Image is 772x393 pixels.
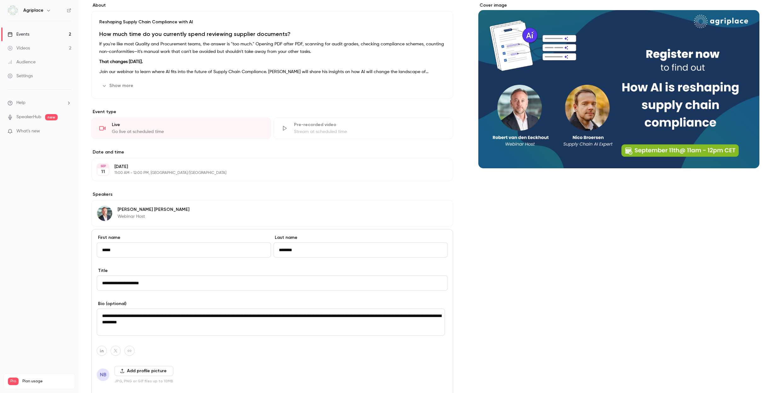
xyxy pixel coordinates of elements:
div: Stream at scheduled time [294,129,445,135]
p: 11 [101,169,105,175]
div: Live [112,122,263,128]
label: Cover image [478,2,760,9]
div: Videos [8,45,30,51]
span: Pro [8,378,19,385]
section: Cover image [478,2,760,168]
label: About [91,2,453,9]
h1: How much time do you currently spend reviewing supplier documents? [99,30,445,38]
span: NB [100,371,107,379]
span: Help [16,100,26,106]
div: Go live at scheduled time [112,129,263,135]
p: JPG, PNG or GIF files up to 10MB [114,379,173,384]
label: First name [97,234,271,241]
div: LiveGo live at scheduled time [91,118,271,139]
label: Date and time [91,149,453,155]
label: Last name [274,234,448,241]
span: What's new [16,128,40,135]
p: Event type [91,109,453,115]
a: SpeakerHub [16,114,41,120]
p: If you're like most Quality and Procurement teams, the answer is "too much." Opening PDF after PD... [99,40,445,55]
button: Add profile picture [114,366,173,376]
p: [PERSON_NAME] [PERSON_NAME] [118,206,189,213]
div: Audience [8,59,36,65]
label: Speakers [91,191,453,198]
strong: That changes [DATE]. [99,60,143,64]
div: SEP [97,164,109,168]
p: Webinar Host [118,213,189,220]
span: Plan usage [22,379,71,384]
div: Settings [8,73,33,79]
img: Agriplace [8,5,18,15]
div: Events [8,31,29,38]
img: Robert van den Eeckhout [97,206,112,221]
li: help-dropdown-opener [8,100,71,106]
iframe: Noticeable Trigger [64,129,71,134]
div: Pre-recorded video [294,122,445,128]
label: Bio (optional) [97,301,448,307]
span: new [45,114,58,120]
div: Pre-recorded videoStream at scheduled time [274,118,453,139]
div: Robert van den Eeckhout[PERSON_NAME] [PERSON_NAME]Webinar Host [91,200,453,227]
p: Reshaping Supply Chain Compliance with AI [99,19,445,25]
h6: Agriplace [23,7,43,14]
p: Join our webinar to learn where AI fits into the future of Supply Chain Compliance. [PERSON_NAME]... [99,68,445,76]
p: [DATE] [114,164,420,170]
button: Show more [99,81,137,91]
label: Title [97,268,448,274]
p: 11:00 AM - 12:00 PM, [GEOGRAPHIC_DATA]/[GEOGRAPHIC_DATA] [114,170,420,176]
